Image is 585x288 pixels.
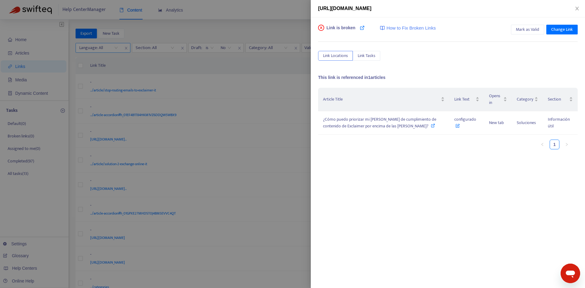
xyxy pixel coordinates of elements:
[537,140,547,149] li: Previous Page
[327,25,356,37] span: Link is broken
[573,6,581,12] button: Close
[489,93,502,106] span: Opens in
[380,25,436,32] a: How to Fix Broken Links
[318,51,353,61] button: Link Locations
[562,140,572,149] button: right
[565,143,569,146] span: right
[562,140,572,149] li: Next Page
[511,25,544,34] button: Mark as Valid
[380,26,385,30] img: image-link
[489,119,504,126] span: New tab
[543,88,578,111] th: Section
[323,116,436,130] span: ¿Cómo puedo priorizar mi [PERSON_NAME] de cumplimiento de contenido de Exclaimer por encima de la...
[512,88,543,111] th: Category
[548,116,570,130] span: Información útil
[537,140,547,149] button: left
[323,96,440,103] span: Article Title
[561,264,580,283] iframe: Button to launch messaging window
[546,25,578,34] button: Change Link
[318,75,385,80] span: This link is referenced in 1 articles
[353,51,380,61] button: Link Tasks
[318,88,449,111] th: Article Title
[517,96,533,103] span: Category
[551,26,573,33] span: Change Link
[548,96,568,103] span: Section
[449,88,484,111] th: Link Text
[516,26,539,33] span: Mark as Valid
[550,140,559,149] li: 1
[454,96,474,103] span: Link Text
[318,6,371,11] span: [URL][DOMAIN_NAME]
[318,25,324,31] span: close-circle
[517,119,536,126] span: Soluciones
[541,143,544,146] span: left
[454,116,476,130] span: configurado
[550,140,559,149] a: 1
[358,52,375,59] span: Link Tasks
[386,25,436,32] span: How to Fix Broken Links
[575,6,580,11] span: close
[484,88,512,111] th: Opens in
[323,52,348,59] span: Link Locations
